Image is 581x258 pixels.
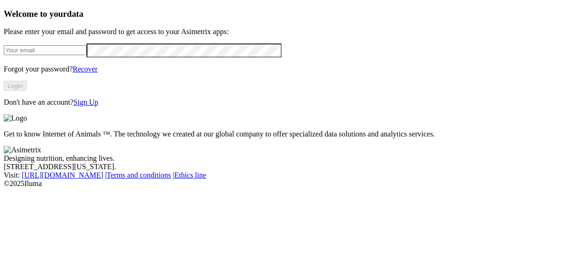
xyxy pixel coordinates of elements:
a: Recover [73,65,97,73]
p: Get to know Internet of Animals ™. The technology we created at our global company to offer speci... [4,130,577,138]
div: Designing nutrition, enhancing lives. [4,154,577,163]
p: Forgot your password? [4,65,577,73]
p: Don't have an account? [4,98,577,107]
div: Visit : | | [4,171,577,179]
span: data [67,9,83,19]
div: © 2025 Iluma [4,179,577,188]
div: [STREET_ADDRESS][US_STATE]. [4,163,577,171]
a: Ethics line [174,171,206,179]
img: Asimetrix [4,146,41,154]
button: Login [4,81,27,91]
a: [URL][DOMAIN_NAME] [22,171,103,179]
a: Terms and conditions [107,171,171,179]
a: Sign Up [73,98,98,106]
p: Please enter your email and password to get access to your Asimetrix apps: [4,28,577,36]
h3: Welcome to your [4,9,577,19]
input: Your email [4,45,87,55]
img: Logo [4,114,27,122]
